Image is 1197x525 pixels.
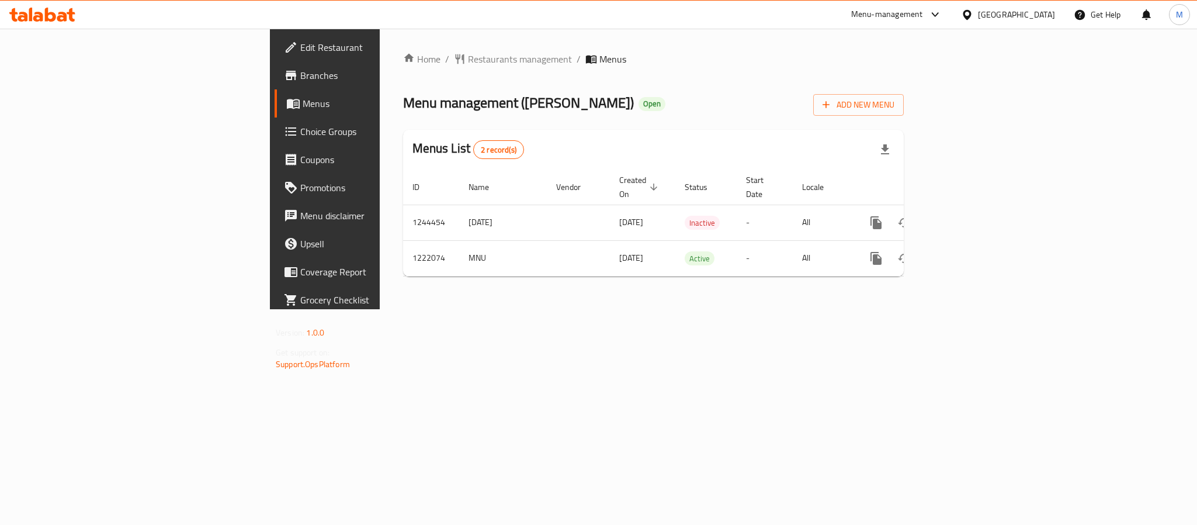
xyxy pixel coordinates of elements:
button: Change Status [890,209,918,237]
td: All [793,205,853,240]
div: Export file [871,136,899,164]
span: Menu management ( [PERSON_NAME] ) [403,89,634,116]
a: Support.OpsPlatform [276,357,350,372]
span: Menus [599,52,626,66]
a: Restaurants management [454,52,572,66]
span: Upsell [300,237,460,251]
a: Menu disclaimer [275,202,470,230]
a: Branches [275,61,470,89]
button: Add New Menu [813,94,904,116]
span: Add New Menu [823,98,894,112]
td: - [737,240,793,276]
a: Edit Restaurant [275,33,470,61]
td: All [793,240,853,276]
span: Coupons [300,153,460,167]
span: Inactive [685,216,720,230]
span: 1.0.0 [306,325,324,340]
span: Choice Groups [300,125,460,139]
a: Choice Groups [275,118,470,146]
span: Created On [619,173,661,201]
span: [DATE] [619,250,643,265]
td: [DATE] [459,205,547,240]
span: Status [685,180,723,194]
span: Active [685,252,714,265]
span: Coverage Report [300,265,460,279]
span: Restaurants management [468,52,572,66]
a: Promotions [275,174,470,202]
span: ID [412,180,435,194]
span: Vendor [556,180,596,194]
td: - [737,205,793,240]
button: Change Status [890,244,918,272]
td: MNU [459,240,547,276]
span: Get support on: [276,345,329,360]
span: Name [469,180,504,194]
span: Edit Restaurant [300,40,460,54]
a: Coupons [275,146,470,174]
th: Actions [853,170,984,205]
a: Coverage Report [275,258,470,286]
a: Grocery Checklist [275,286,470,314]
div: [GEOGRAPHIC_DATA] [978,8,1055,21]
span: Version: [276,325,304,340]
span: Menus [303,96,460,110]
h2: Menus List [412,140,524,159]
span: Open [639,99,665,109]
button: more [862,209,890,237]
li: / [577,52,581,66]
span: M [1176,8,1183,21]
div: Open [639,97,665,111]
span: 2 record(s) [474,144,523,156]
span: Start Date [746,173,779,201]
div: Menu-management [851,8,923,22]
span: Locale [802,180,839,194]
nav: breadcrumb [403,52,904,66]
button: more [862,244,890,272]
span: [DATE] [619,215,643,230]
a: Upsell [275,230,470,258]
div: Total records count [473,140,524,159]
a: Menus [275,89,470,118]
span: Grocery Checklist [300,293,460,307]
span: Menu disclaimer [300,209,460,223]
div: Active [685,251,714,265]
span: Branches [300,68,460,82]
span: Promotions [300,181,460,195]
table: enhanced table [403,170,984,277]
